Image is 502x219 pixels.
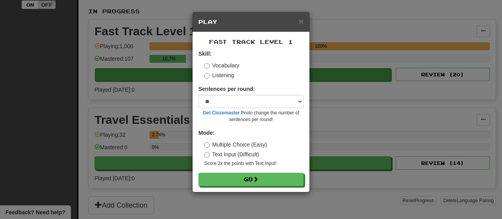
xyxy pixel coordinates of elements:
input: Listening [204,73,210,78]
h5: Play [198,18,304,26]
label: Vocabulary [204,62,239,69]
a: Get Clozemaster Pro [203,110,249,116]
label: Multiple Choice (Easy) [204,141,267,148]
small: to change the number of sentences per round! [198,110,304,123]
label: Sentences per round: [198,85,255,93]
span: Fast Track Level 1 [209,38,293,45]
input: Vocabulary [204,63,210,69]
input: Multiple Choice (Easy) [204,142,210,148]
input: Text Input (Difficult) [204,152,210,157]
button: Close [299,17,304,25]
label: Text Input (Difficult) [204,150,259,158]
strong: Skill: [198,51,211,57]
label: Listening [204,71,234,79]
strong: Mode: [198,130,215,136]
button: Go [198,173,304,186]
small: Score 2x the points with Text Input ! [204,160,304,167]
span: × [299,17,304,26]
